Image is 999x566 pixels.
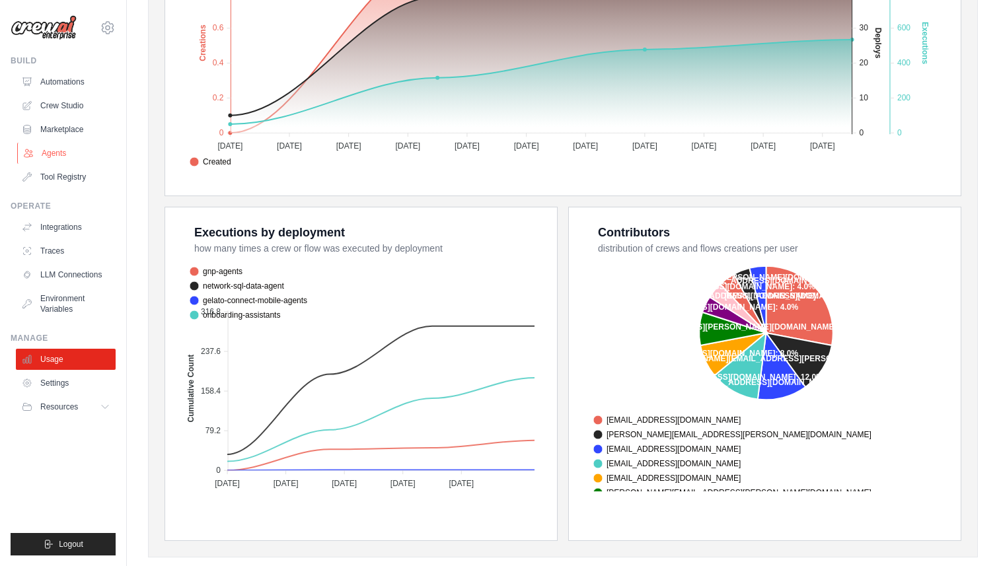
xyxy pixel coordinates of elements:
[573,141,598,151] tspan: [DATE]
[201,386,221,396] tspan: 158.4
[198,24,207,61] text: Creations
[632,141,657,151] tspan: [DATE]
[11,533,116,555] button: Logout
[213,23,224,32] tspan: 0.6
[860,58,869,67] tspan: 20
[598,223,670,242] div: Contributors
[16,166,116,188] a: Tool Registry
[219,128,224,137] tspan: 0
[810,141,835,151] tspan: [DATE]
[593,429,871,441] span: [PERSON_NAME][EMAIL_ADDRESS][PERSON_NAME][DOMAIN_NAME]
[860,23,869,32] tspan: 30
[593,443,741,455] span: [EMAIL_ADDRESS][DOMAIN_NAME]
[860,93,869,102] tspan: 10
[16,217,116,238] a: Integrations
[190,280,284,292] span: network-sql-data-agent
[213,58,224,67] tspan: 0.4
[205,426,221,435] tspan: 79.2
[190,265,242,277] span: gnp-agents
[16,119,116,140] a: Marketplace
[201,347,221,356] tspan: 237.6
[190,295,307,306] span: gelato-connect-mobile-agents
[11,201,116,211] div: Operate
[593,472,741,484] span: [EMAIL_ADDRESS][DOMAIN_NAME]
[16,95,116,116] a: Crew Studio
[201,307,221,316] tspan: 316.8
[59,539,83,549] span: Logout
[277,141,302,151] tspan: [DATE]
[194,223,345,242] div: Executions by deployment
[16,240,116,262] a: Traces
[336,141,361,151] tspan: [DATE]
[692,141,717,151] tspan: [DATE]
[16,396,116,417] button: Resources
[217,141,242,151] tspan: [DATE]
[593,414,741,426] span: [EMAIL_ADDRESS][DOMAIN_NAME]
[897,93,910,102] tspan: 200
[873,28,883,59] text: Deploys
[598,242,945,255] dt: distribution of crews and flows creations per user
[17,143,117,164] a: Agents
[395,141,420,151] tspan: [DATE]
[514,141,539,151] tspan: [DATE]
[16,349,116,370] a: Usage
[751,141,776,151] tspan: [DATE]
[593,487,871,499] span: [PERSON_NAME][EMAIL_ADDRESS][PERSON_NAME][DOMAIN_NAME]
[215,479,240,488] tspan: [DATE]
[16,372,116,394] a: Settings
[190,309,280,321] span: onboarding-assistants
[920,22,930,64] text: Executions
[332,479,357,488] tspan: [DATE]
[897,23,910,32] tspan: 600
[213,93,224,102] tspan: 0.2
[16,71,116,92] a: Automations
[11,333,116,343] div: Manage
[16,288,116,320] a: Environment Variables
[897,58,910,67] tspan: 400
[455,141,480,151] tspan: [DATE]
[216,466,221,475] tspan: 0
[449,479,474,488] tspan: [DATE]
[11,15,77,40] img: Logo
[190,156,231,168] span: Created
[274,479,299,488] tspan: [DATE]
[40,402,78,412] span: Resources
[593,458,741,470] span: [EMAIL_ADDRESS][DOMAIN_NAME]
[16,264,116,285] a: LLM Connections
[11,55,116,66] div: Build
[194,242,541,255] dt: how many times a crew or flow was executed by deployment
[390,479,416,488] tspan: [DATE]
[897,128,902,137] tspan: 0
[186,355,196,423] text: Cumulative Count
[860,128,864,137] tspan: 0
